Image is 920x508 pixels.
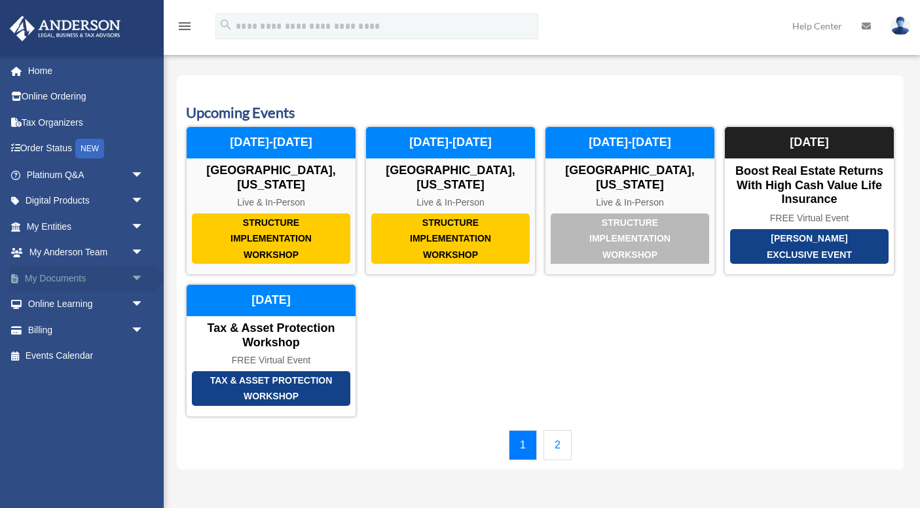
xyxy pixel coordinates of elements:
[725,164,894,207] div: Boost Real Estate Returns with High Cash Value Life Insurance
[730,229,889,264] div: [PERSON_NAME] Exclusive Event
[187,285,356,316] div: [DATE]
[545,197,714,208] div: Live & In-Person
[9,317,164,343] a: Billingarrow_drop_down
[366,164,535,192] div: [GEOGRAPHIC_DATA], [US_STATE]
[192,371,350,406] div: Tax & Asset Protection Workshop
[891,16,910,35] img: User Pic
[186,126,356,275] a: Structure Implementation Workshop [GEOGRAPHIC_DATA], [US_STATE] Live & In-Person [DATE]-[DATE]
[9,109,164,136] a: Tax Organizers
[9,343,157,369] a: Events Calendar
[9,84,164,110] a: Online Ordering
[545,126,715,275] a: Structure Implementation Workshop [GEOGRAPHIC_DATA], [US_STATE] Live & In-Person [DATE]-[DATE]
[187,127,356,158] div: [DATE]-[DATE]
[187,321,356,350] div: Tax & Asset Protection Workshop
[365,126,536,275] a: Structure Implementation Workshop [GEOGRAPHIC_DATA], [US_STATE] Live & In-Person [DATE]-[DATE]
[75,139,104,158] div: NEW
[725,127,894,158] div: [DATE]
[9,58,164,84] a: Home
[9,265,164,291] a: My Documentsarrow_drop_down
[543,430,572,460] a: 2
[9,213,164,240] a: My Entitiesarrow_drop_down
[9,136,164,162] a: Order StatusNEW
[724,126,894,275] a: [PERSON_NAME] Exclusive Event Boost Real Estate Returns with High Cash Value Life Insurance FREE ...
[509,430,537,460] a: 1
[725,213,894,224] div: FREE Virtual Event
[131,162,157,189] span: arrow_drop_down
[371,213,530,264] div: Structure Implementation Workshop
[366,127,535,158] div: [DATE]-[DATE]
[192,213,350,264] div: Structure Implementation Workshop
[366,197,535,208] div: Live & In-Person
[545,127,714,158] div: [DATE]-[DATE]
[131,188,157,215] span: arrow_drop_down
[186,103,894,123] h3: Upcoming Events
[187,197,356,208] div: Live & In-Person
[551,213,709,264] div: Structure Implementation Workshop
[6,16,124,41] img: Anderson Advisors Platinum Portal
[545,164,714,192] div: [GEOGRAPHIC_DATA], [US_STATE]
[131,240,157,266] span: arrow_drop_down
[177,18,193,34] i: menu
[187,164,356,192] div: [GEOGRAPHIC_DATA], [US_STATE]
[131,265,157,292] span: arrow_drop_down
[9,240,164,266] a: My Anderson Teamarrow_drop_down
[177,23,193,34] a: menu
[9,291,164,317] a: Online Learningarrow_drop_down
[219,18,233,32] i: search
[131,213,157,240] span: arrow_drop_down
[187,355,356,366] div: FREE Virtual Event
[131,291,157,318] span: arrow_drop_down
[9,162,164,188] a: Platinum Q&Aarrow_drop_down
[9,188,164,214] a: Digital Productsarrow_drop_down
[186,284,356,416] a: Tax & Asset Protection Workshop Tax & Asset Protection Workshop FREE Virtual Event [DATE]
[131,317,157,344] span: arrow_drop_down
